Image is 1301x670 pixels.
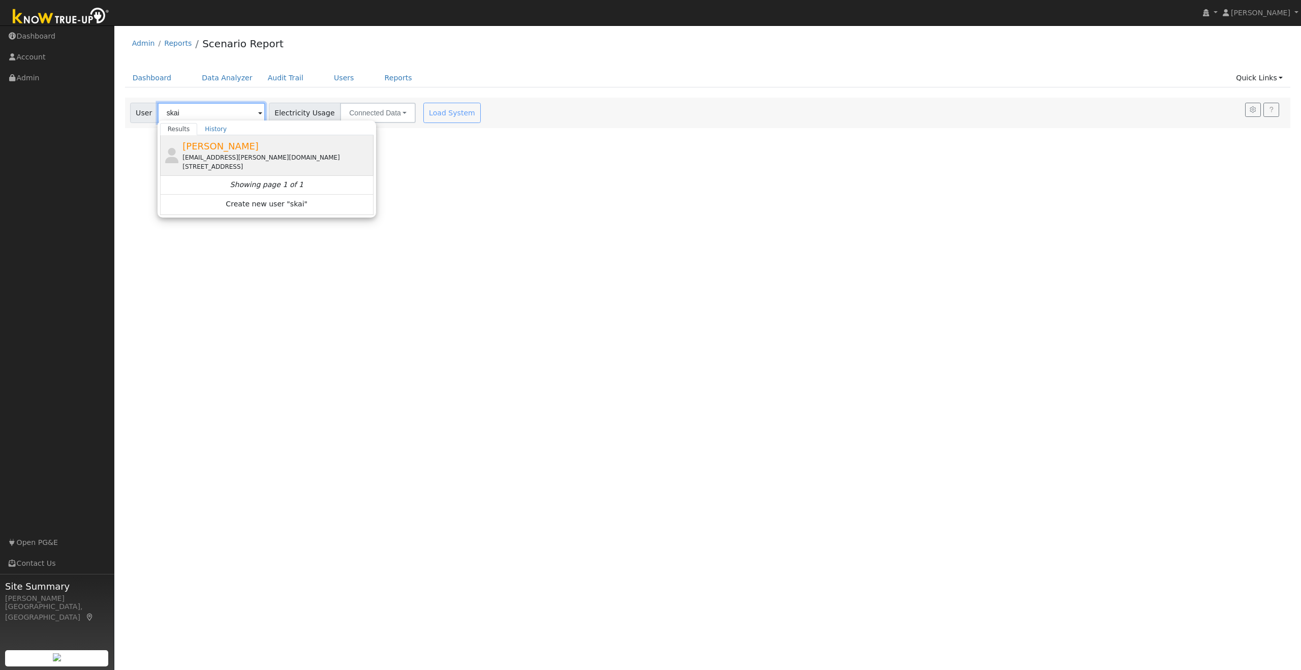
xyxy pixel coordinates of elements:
[164,39,192,47] a: Reports
[5,580,109,593] span: Site Summary
[85,613,95,621] a: Map
[5,593,109,604] div: [PERSON_NAME]
[1263,103,1279,117] a: Help Link
[340,103,416,123] button: Connected Data
[132,39,155,47] a: Admin
[1245,103,1261,117] button: Settings
[226,199,307,210] span: Create new user "skai"
[260,69,311,87] a: Audit Trail
[202,38,284,50] a: Scenario Report
[8,6,114,28] img: Know True-Up
[230,179,303,190] i: Showing page 1 of 1
[197,123,234,135] a: History
[1231,9,1290,17] span: [PERSON_NAME]
[1228,69,1290,87] a: Quick Links
[130,103,158,123] span: User
[377,69,420,87] a: Reports
[326,69,362,87] a: Users
[269,103,340,123] span: Electricity Usage
[182,141,259,151] span: [PERSON_NAME]
[158,103,265,123] input: Select a User
[194,69,260,87] a: Data Analyzer
[182,153,371,162] div: [EMAIL_ADDRESS][PERSON_NAME][DOMAIN_NAME]
[182,162,371,171] div: [STREET_ADDRESS]
[53,653,61,661] img: retrieve
[160,123,198,135] a: Results
[5,601,109,623] div: [GEOGRAPHIC_DATA], [GEOGRAPHIC_DATA]
[125,69,179,87] a: Dashboard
